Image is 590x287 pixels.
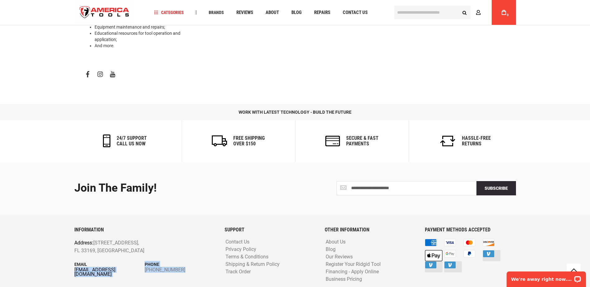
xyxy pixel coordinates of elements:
[346,135,379,146] h6: secure & fast payments
[476,181,516,195] button: Subscribe
[95,25,164,30] a: Equipment maintenance and repairs
[145,268,215,272] a: [PHONE_NUMBER]
[340,8,370,17] a: Contact Us
[74,1,135,24] a: store logo
[324,239,347,245] a: About Us
[236,10,253,15] span: Reviews
[206,8,227,17] a: Brands
[95,30,182,43] li: Educational resources for tool operation and application;
[263,8,282,17] a: About
[224,254,270,260] a: Terms & Conditions
[145,261,215,268] p: Phone
[74,240,93,246] span: Address:
[234,8,256,17] a: Reviews
[224,247,258,253] a: Privacy Policy
[459,7,471,18] button: Search
[289,8,304,17] a: Blog
[324,269,380,275] a: Financing - Apply Online
[343,10,368,15] span: Contact Us
[291,10,302,15] span: Blog
[74,182,290,194] div: Join the Family!
[95,24,182,30] li: ;
[209,10,224,15] span: Brands
[425,227,516,233] h6: PAYMENT METHODS ACCEPTED
[233,135,265,146] h6: Free Shipping Over $150
[314,10,330,15] span: Repairs
[462,135,491,146] h6: Hassle-Free Returns
[95,43,182,49] li: And more.
[224,262,281,267] a: Shipping & Return Policy
[503,267,590,287] iframe: LiveChat chat widget
[74,268,145,276] a: [EMAIL_ADDRESS][DOMAIN_NAME]
[324,262,382,267] a: Register Your Ridgid Tool
[324,247,337,253] a: Blog
[117,135,147,146] h6: 24/7 support call us now
[74,227,215,233] h6: INFORMATION
[224,269,252,275] a: Track Order
[311,8,333,17] a: Repairs
[324,254,354,260] a: Our Reviews
[507,13,509,17] span: 0
[224,239,251,245] a: Contact Us
[266,10,279,15] span: About
[324,276,364,282] a: Business Pricing
[485,186,508,191] span: Subscribe
[325,227,416,233] h6: OTHER INFORMATION
[154,10,184,15] span: Categories
[74,261,145,268] p: Email
[151,8,187,17] a: Categories
[74,1,135,24] img: America Tools
[74,239,187,255] p: [STREET_ADDRESS], FL 33169, [GEOGRAPHIC_DATA]
[225,227,315,233] h6: SUPPORT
